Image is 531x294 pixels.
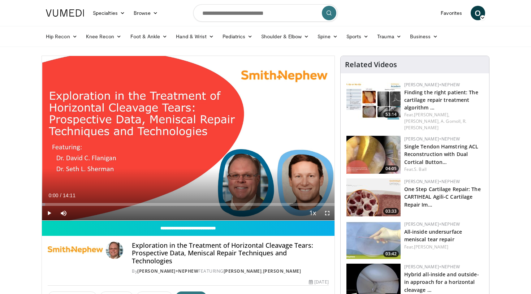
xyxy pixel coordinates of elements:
a: 03:42 [346,221,401,259]
div: Progress Bar [42,203,334,206]
span: / [60,193,61,198]
a: Sports [342,29,373,44]
a: 03:33 [346,178,401,216]
div: Feat. [404,166,483,173]
span: 14:11 [63,193,75,198]
a: R. [PERSON_NAME] [404,118,467,131]
a: [PERSON_NAME], [414,112,449,118]
a: [PERSON_NAME]+Nephew [404,136,460,142]
a: Shoulder & Elbow [257,29,313,44]
a: Business [406,29,442,44]
a: Browse [129,6,163,20]
span: 04:05 [383,165,399,172]
div: Feat. [404,112,483,131]
a: Hand & Wrist [172,29,218,44]
a: One Step Cartilage Repair: The CARTIHEAL Agili-C Cartilage Repair Im… [404,186,481,208]
h4: Related Videos [345,60,397,69]
h4: Exploration in the Treatment of Horizontal Cleavage Tears: Prospective Data, Meniscal Repair Tech... [132,242,328,265]
a: O [471,6,485,20]
a: Finding the right patient: The cartilage repair treatment algorithm … [404,89,478,111]
a: [PERSON_NAME] [224,268,262,274]
span: 0:00 [48,193,58,198]
div: Feat. [404,244,483,250]
a: [PERSON_NAME]+Nephew [404,221,460,227]
img: VuMedi Logo [46,9,84,17]
a: Spine [313,29,342,44]
input: Search topics, interventions [193,4,338,22]
div: [DATE] [309,279,328,285]
a: [PERSON_NAME]+Nephew [404,178,460,185]
a: [PERSON_NAME], [404,118,440,124]
img: Avatar [106,242,123,259]
span: 53:14 [383,111,399,118]
img: 781f413f-8da4-4df1-9ef9-bed9c2d6503b.150x105_q85_crop-smart_upscale.jpg [346,178,401,216]
a: Specialties [88,6,129,20]
button: Fullscreen [320,206,334,220]
a: Hybrid all-inside and outside-in approach for a horizontal cleavage … [404,271,479,293]
a: Single Tendon Hamstring ACL Reconstruction with Dual Cortical Button… [404,143,479,165]
img: Smith+Nephew [48,242,103,259]
a: S. Ball [414,166,427,172]
a: Trauma [373,29,406,44]
span: 03:33 [383,208,399,215]
a: 04:05 [346,136,401,174]
a: [PERSON_NAME]+Nephew [137,268,198,274]
a: [PERSON_NAME]+Nephew [404,82,460,88]
div: By FEATURING , [132,268,328,274]
img: 2894c166-06ea-43da-b75e-3312627dae3b.150x105_q85_crop-smart_upscale.jpg [346,82,401,120]
a: [PERSON_NAME] [263,268,301,274]
img: 02c34c8e-0ce7-40b9-85e3-cdd59c0970f9.150x105_q85_crop-smart_upscale.jpg [346,221,401,259]
a: Foot & Ankle [126,29,172,44]
a: A. Gomoll, [441,118,462,124]
a: Pediatrics [218,29,257,44]
a: All-inside undersurface meniscal tear repair [404,228,462,243]
a: 53:14 [346,82,401,120]
button: Mute [56,206,71,220]
a: [PERSON_NAME] [414,244,448,250]
a: Knee Recon [82,29,126,44]
a: Favorites [436,6,466,20]
video-js: Video Player [42,56,334,221]
img: 47fc3831-2644-4472-a478-590317fb5c48.150x105_q85_crop-smart_upscale.jpg [346,136,401,174]
a: Hip Recon [42,29,82,44]
button: Play [42,206,56,220]
a: [PERSON_NAME]+Nephew [404,264,460,270]
button: Playback Rate [306,206,320,220]
span: 03:42 [383,251,399,257]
